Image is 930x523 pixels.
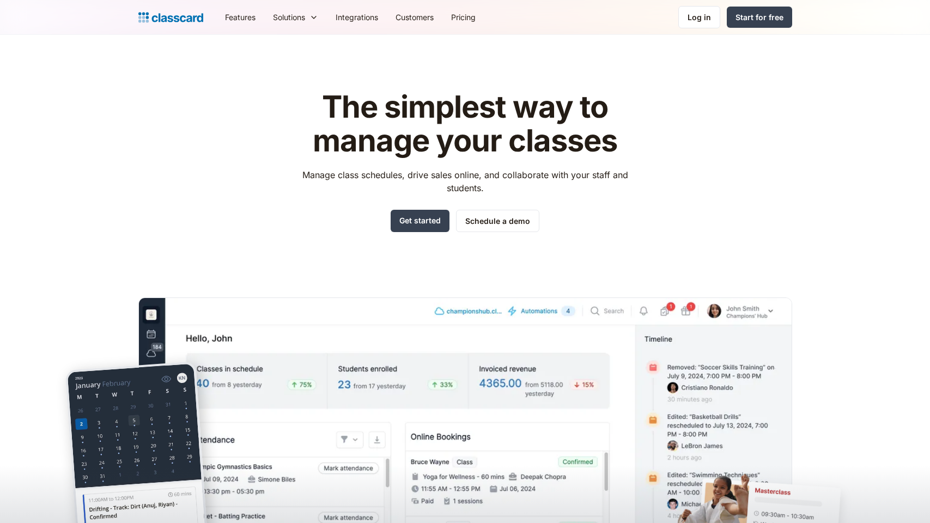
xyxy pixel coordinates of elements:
[678,6,720,28] a: Log in
[273,11,305,23] div: Solutions
[688,11,711,23] div: Log in
[138,10,203,25] a: home
[442,5,484,29] a: Pricing
[387,5,442,29] a: Customers
[292,168,638,194] p: Manage class schedules, drive sales online, and collaborate with your staff and students.
[727,7,792,28] a: Start for free
[327,5,387,29] a: Integrations
[292,90,638,157] h1: The simplest way to manage your classes
[264,5,327,29] div: Solutions
[736,11,783,23] div: Start for free
[216,5,264,29] a: Features
[391,210,449,232] a: Get started
[456,210,539,232] a: Schedule a demo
